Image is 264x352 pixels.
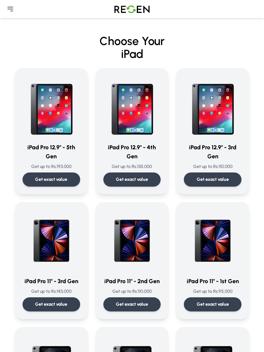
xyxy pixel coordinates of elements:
[35,301,67,308] p: Get exact value
[103,277,161,286] h3: iPad Pro 11" - 2nd Gen
[184,277,241,286] h3: iPad Pro 11" - 1st Gen
[116,176,148,183] p: Get exact value
[197,176,229,183] p: Get exact value
[23,277,80,286] h3: iPad Pro 11" - 3rd Gen
[23,163,80,170] p: Get up to Rs: 193,000
[23,143,80,161] h3: iPad Pro 12.9" - 5th Gen
[99,34,165,48] span: Choose Your
[103,210,161,272] img: iPad Pro 11-inch - 2nd Generation (2020)
[184,76,241,138] img: iPad Pro 12.9-inch - 3rd Generation (2018)
[103,288,161,295] p: Get up to Rs: 110,000
[116,301,148,308] p: Get exact value
[35,176,67,183] p: Get exact value
[184,210,241,272] img: iPad Pro 11-inch - 1st Generation (2018)
[184,163,241,170] p: Get up to Rs: 110,000
[15,48,249,60] span: iPad
[103,163,161,170] p: Get up to Rs: 135,000
[184,288,241,295] p: Get up to Rs: 95,000
[23,76,80,138] img: iPad Pro 12.9-inch - 5th Generation (2021)
[103,76,161,138] img: iPad Pro 12.9-inch - 4th Generation (2020)
[23,288,80,295] p: Get up to Rs: 143,000
[197,301,229,308] p: Get exact value
[103,143,161,161] h3: iPad Pro 12.9" - 4th Gen
[23,210,80,272] img: iPad Pro 11-inch - 3rd Generation (2021)
[184,143,241,161] h3: iPad Pro 12.9" - 3rd Gen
